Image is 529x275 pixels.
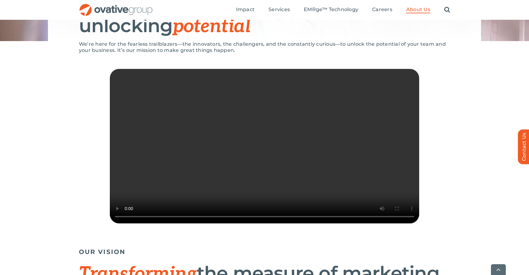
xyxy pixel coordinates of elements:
[173,15,250,38] span: potential
[110,69,419,223] video: Sorry, your browser doesn't support embedded videos.
[79,248,450,256] h5: OUR VISION
[444,6,450,13] a: Search
[304,6,358,13] a: EMRge™ Technology
[79,41,450,53] p: We’re here for the fearless trailblazers—the innovators, the challengers, and the constantly curi...
[372,6,392,13] a: Careers
[406,6,430,13] a: About Us
[236,6,255,13] a: Impact
[269,6,290,13] a: Services
[79,3,153,9] a: OG_Full_horizontal_RGB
